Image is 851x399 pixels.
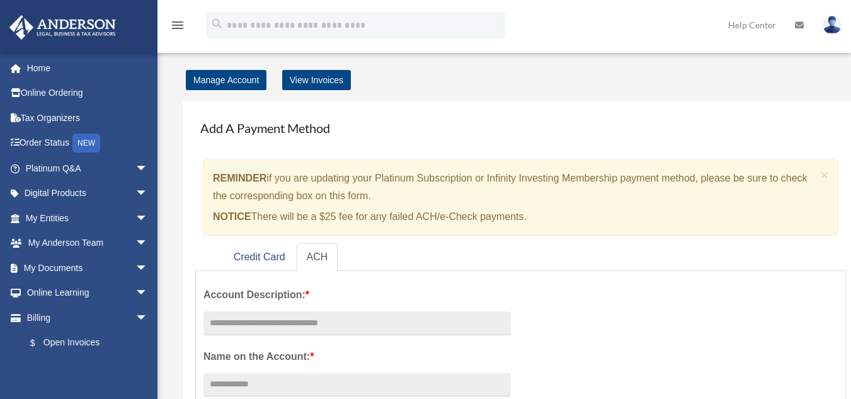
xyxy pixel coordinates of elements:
a: Manage Account [186,70,266,90]
div: NEW [72,134,100,153]
a: Online Learningarrow_drop_down [9,280,167,306]
a: Order StatusNEW [9,130,167,156]
span: arrow_drop_down [135,305,161,331]
strong: REMINDER [213,173,266,183]
span: arrow_drop_down [135,181,161,207]
img: Anderson Advisors Platinum Portal [6,15,120,40]
a: Online Ordering [9,81,167,106]
span: arrow_drop_down [135,231,161,257]
p: There will be a $25 fee for any failed ACH/e-Check payments. [213,208,816,226]
a: ACH [297,243,338,272]
span: arrow_drop_down [135,205,161,231]
i: search [210,17,224,31]
a: Home [9,55,167,81]
i: menu [170,18,185,33]
a: My Entitiesarrow_drop_down [9,205,167,231]
h4: Add A Payment Method [195,114,846,142]
img: User Pic [823,16,842,34]
label: Name on the Account: [203,348,511,366]
span: arrow_drop_down [135,156,161,182]
a: Billingarrow_drop_down [9,305,167,330]
label: Account Description: [203,286,511,304]
span: arrow_drop_down [135,255,161,281]
a: Past Invoices [18,356,167,381]
a: Credit Card [224,243,295,272]
div: if you are updating your Platinum Subscription or Infinity Investing Membership payment method, p... [203,159,838,236]
span: arrow_drop_down [135,280,161,306]
a: Digital Productsarrow_drop_down [9,181,167,206]
span: $ [37,335,43,351]
span: × [821,168,829,182]
a: Platinum Q&Aarrow_drop_down [9,156,167,181]
a: Tax Organizers [9,105,167,130]
strong: NOTICE [213,211,251,222]
button: Close [821,168,829,182]
a: My Anderson Teamarrow_drop_down [9,231,167,256]
a: View Invoices [282,70,351,90]
a: My Documentsarrow_drop_down [9,255,167,280]
a: menu [170,22,185,33]
a: $Open Invoices [18,330,167,356]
